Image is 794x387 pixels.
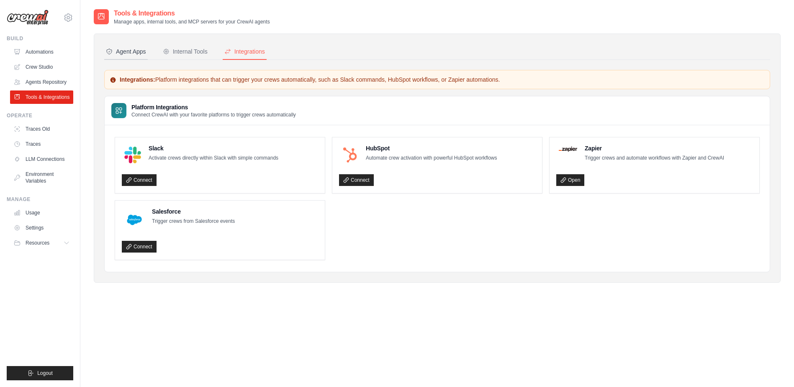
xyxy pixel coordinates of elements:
[110,75,765,84] p: Platform integrations that can trigger your crews automatically, such as Slack commands, HubSpot ...
[339,174,374,186] a: Connect
[556,174,584,186] a: Open
[7,366,73,380] button: Logout
[223,44,267,60] button: Integrations
[106,47,146,56] div: Agent Apps
[585,154,724,163] p: Trigger crews and automate workflows with Zapier and CrewAI
[131,111,296,118] p: Connect CrewAI with your favorite platforms to trigger crews automatically
[7,196,73,203] div: Manage
[124,147,141,163] img: Slack Logo
[10,168,73,188] a: Environment Variables
[10,60,73,74] a: Crew Studio
[149,144,278,152] h4: Slack
[224,47,265,56] div: Integrations
[7,10,49,26] img: Logo
[124,210,144,230] img: Salesforce Logo
[120,76,155,83] strong: Integrations:
[10,236,73,250] button: Resources
[366,154,497,163] p: Automate crew activation with powerful HubSpot workflows
[152,217,235,226] p: Trigger crews from Salesforce events
[152,207,235,216] h4: Salesforce
[10,137,73,151] a: Traces
[149,154,278,163] p: Activate crews directly within Slack with simple commands
[26,240,49,246] span: Resources
[37,370,53,377] span: Logout
[10,221,73,235] a: Settings
[10,45,73,59] a: Automations
[114,18,270,25] p: Manage apps, internal tools, and MCP servers for your CrewAI agents
[161,44,209,60] button: Internal Tools
[366,144,497,152] h4: HubSpot
[122,241,157,253] a: Connect
[7,112,73,119] div: Operate
[559,147,577,152] img: Zapier Logo
[10,75,73,89] a: Agents Repository
[10,152,73,166] a: LLM Connections
[10,122,73,136] a: Traces Old
[122,174,157,186] a: Connect
[163,47,208,56] div: Internal Tools
[10,206,73,219] a: Usage
[131,103,296,111] h3: Platform Integrations
[7,35,73,42] div: Build
[104,44,148,60] button: Agent Apps
[342,147,358,163] img: HubSpot Logo
[585,144,724,152] h4: Zapier
[114,8,270,18] h2: Tools & Integrations
[10,90,73,104] a: Tools & Integrations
